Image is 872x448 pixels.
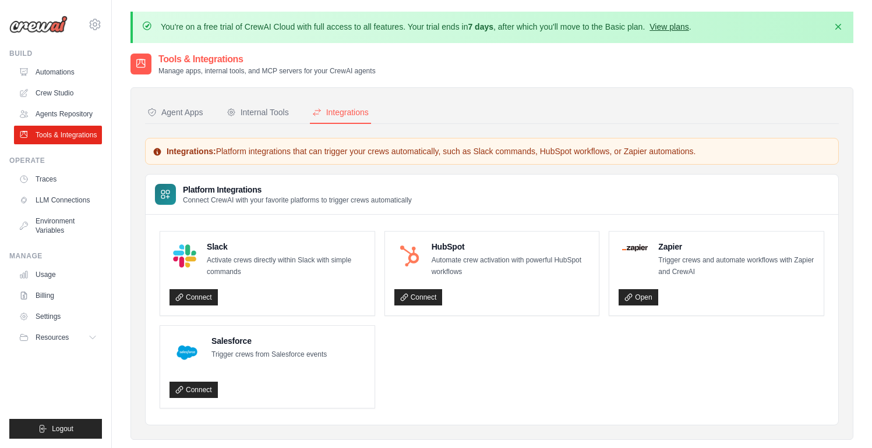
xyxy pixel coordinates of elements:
p: Activate crews directly within Slack with simple commands [207,255,365,278]
a: Settings [14,307,102,326]
img: Logo [9,16,68,33]
button: Internal Tools [224,102,291,124]
p: Connect CrewAI with your favorite platforms to trigger crews automatically [183,195,412,205]
div: Internal Tools [227,106,289,118]
h4: Zapier [658,241,814,253]
h3: Platform Integrations [183,184,412,195]
button: Agent Apps [145,102,206,124]
button: Integrations [310,102,371,124]
strong: 7 days [468,22,493,31]
h4: Slack [207,241,365,253]
div: Integrations [312,106,369,118]
span: Logout [52,424,73,433]
a: Tools & Integrations [14,126,102,144]
img: Zapier Logo [622,244,648,251]
div: Build [9,49,102,58]
strong: Integrations: [167,147,216,156]
a: Billing [14,286,102,305]
a: LLM Connections [14,191,102,209]
a: Usage [14,265,102,284]
a: Crew Studio [14,84,102,102]
h4: Salesforce [211,335,327,347]
p: Automate crew activation with powerful HubSpot workflows [432,255,590,278]
div: Manage [9,251,102,261]
span: Resources [36,333,69,342]
button: Resources [14,328,102,347]
p: Manage apps, internal tools, and MCP servers for your CrewAI agents [158,66,376,76]
a: Traces [14,170,102,189]
a: Open [619,289,658,305]
img: Slack Logo [173,244,196,268]
a: Agents Repository [14,105,102,123]
h2: Tools & Integrations [158,52,376,66]
a: Connect [170,382,218,398]
div: Agent Apps [147,106,203,118]
p: Trigger crews and automate workflows with Zapier and CrewAI [658,255,814,278]
a: Connect [170,289,218,305]
h4: HubSpot [432,241,590,253]
img: Salesforce Logo [173,339,201,367]
a: Automations [14,63,102,81]
button: Logout [9,419,102,439]
a: View plans [649,22,689,31]
p: Platform integrations that can trigger your crews automatically, such as Slack commands, HubSpot ... [153,145,831,157]
p: Trigger crews from Salesforce events [211,349,327,361]
div: Operate [9,156,102,165]
p: You're on a free trial of CrewAI Cloud with full access to all features. Your trial ends in , aft... [161,21,691,33]
a: Environment Variables [14,212,102,240]
img: HubSpot Logo [398,244,421,268]
a: Connect [394,289,443,305]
